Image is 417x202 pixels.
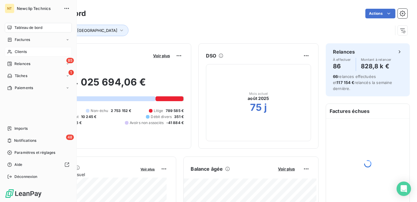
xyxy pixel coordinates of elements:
a: Aide [5,160,72,169]
span: 10 245 € [81,114,96,120]
img: Logo LeanPay [5,189,42,198]
h4: 828,8 k € [361,61,391,71]
span: Déconnexion [14,174,38,179]
button: Voir plus [276,166,297,172]
span: Aide [14,162,23,167]
span: 117 154 € [337,80,354,85]
span: Chiffre d'affaires mensuel [34,171,137,178]
button: Actions [365,9,395,18]
span: Tableau de bord [14,25,42,30]
span: Mois actuel [249,92,268,95]
a: Tableau de bord [5,23,72,33]
span: Voir plus [153,53,170,58]
span: Clients [15,49,27,54]
span: Paramètres et réglages [14,150,55,155]
span: Voir plus [278,166,295,171]
span: Montant à relancer [361,58,391,61]
button: Voir plus [151,53,172,58]
h4: 86 [333,61,351,71]
a: Paramètres et réglages [5,148,72,157]
button: Tags : [GEOGRAPHIC_DATA] [56,25,128,36]
span: Débit divers [151,114,172,120]
span: Newclip Technics [17,6,60,11]
h6: Relances [333,48,355,55]
span: 85 [66,58,74,63]
h6: DSO [206,52,216,59]
span: Avoirs non associés [130,120,164,126]
span: Relances [14,61,30,67]
a: Clients [5,47,72,57]
h2: j [264,101,267,113]
h6: Balance âgée [191,165,223,172]
span: Non-échu [91,108,108,113]
span: Voir plus [141,167,155,171]
span: Litige [154,108,163,113]
span: 66 [333,74,338,79]
span: À effectuer [333,58,351,61]
span: Tâches [15,73,27,79]
span: Tags : [GEOGRAPHIC_DATA] [65,28,117,33]
h2: 75 [250,101,262,113]
a: Paiements [5,83,72,93]
a: 85Relances [5,59,72,69]
span: -41 884 € [166,120,184,126]
a: Imports [5,124,72,133]
span: 1 [68,70,74,75]
span: 351 € [174,114,184,120]
a: 1Tâches [5,71,72,81]
span: Paiements [15,85,33,91]
span: relances effectuées et relancés la semaine dernière. [333,74,392,91]
button: Voir plus [139,166,157,172]
span: 48 [66,135,74,140]
h6: Factures échues [326,104,409,118]
span: 789 585 € [166,108,184,113]
a: Factures [5,35,72,45]
span: Imports [14,126,28,131]
div: Open Intercom Messenger [397,182,411,196]
div: NT [5,4,14,13]
span: août 2025 [248,95,269,101]
span: Notifications [14,138,36,143]
span: Factures [15,37,30,42]
h2: 4 025 694,06 € [34,76,184,94]
span: 2 753 152 € [111,108,131,113]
